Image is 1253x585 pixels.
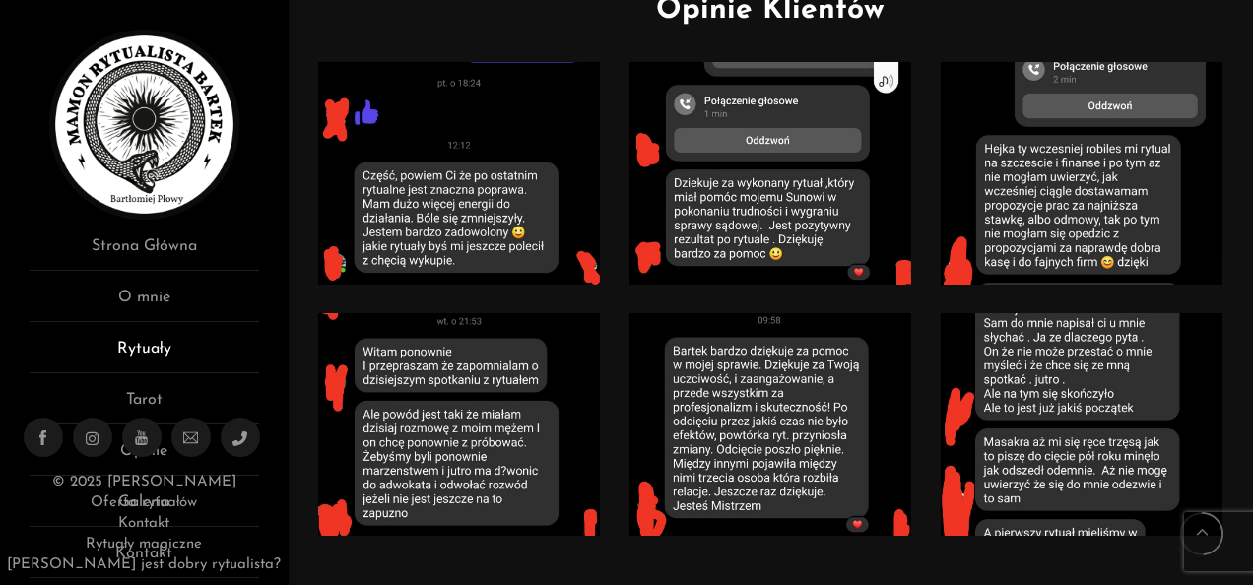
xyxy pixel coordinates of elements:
a: Rytuały magiczne [86,537,202,552]
img: Rytualista Bartek [49,30,239,220]
a: Tarot [30,388,259,424]
a: Oferta rytuałów [91,495,197,510]
a: O mnie [30,286,259,322]
a: [PERSON_NAME] jest dobry rytualista? [7,557,281,572]
a: Kontakt [118,516,169,531]
a: Rytuały [30,337,259,373]
a: Strona Główna [30,234,259,271]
